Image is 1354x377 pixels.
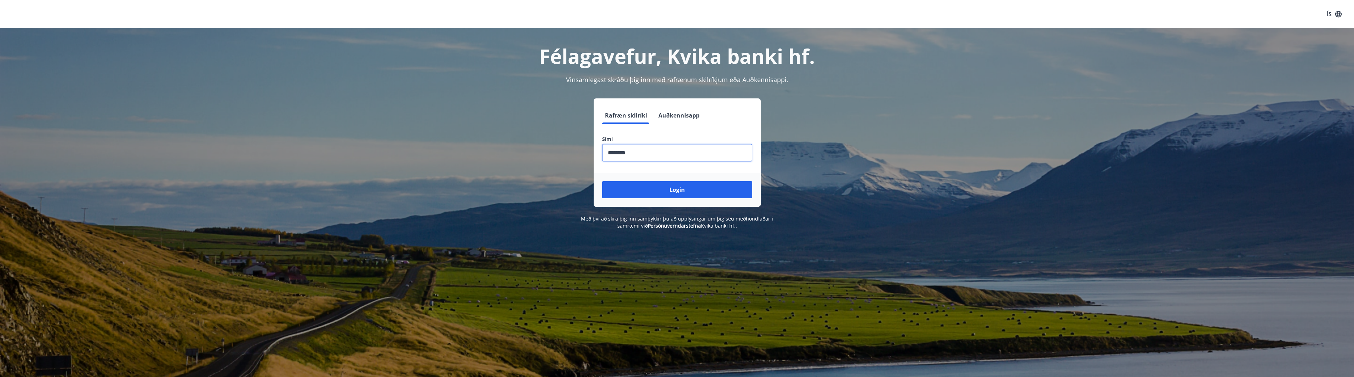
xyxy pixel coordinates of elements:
[581,215,773,229] span: Með því að skrá þig inn samþykkir þú að upplýsingar um þig séu meðhöndlaðar í samræmi við Kvika b...
[602,136,752,143] label: Sími
[602,181,752,198] button: Login
[602,107,650,124] button: Rafræn skilríki
[656,107,702,124] button: Auðkennisapp
[431,42,924,69] h1: Félagavefur, Kvika banki hf.
[566,75,788,84] span: Vinsamlegast skráðu þig inn með rafrænum skilríkjum eða Auðkennisappi.
[1323,8,1346,21] button: ÍS
[648,222,701,229] a: Persónuverndarstefna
